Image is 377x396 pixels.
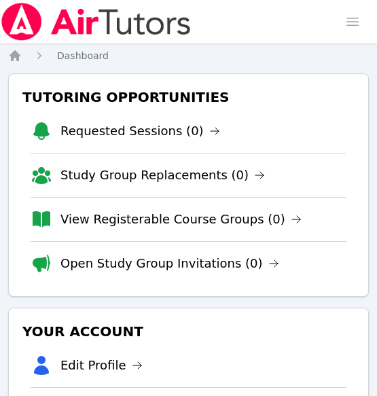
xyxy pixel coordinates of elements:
[60,254,279,273] a: Open Study Group Invitations (0)
[60,210,302,229] a: View Registerable Course Groups (0)
[20,319,357,344] h3: Your Account
[60,166,265,185] a: Study Group Replacements (0)
[60,122,220,141] a: Requested Sessions (0)
[60,356,143,375] a: Edit Profile
[8,49,369,62] nav: Breadcrumb
[20,85,357,109] h3: Tutoring Opportunities
[57,50,109,61] span: Dashboard
[57,49,109,62] a: Dashboard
